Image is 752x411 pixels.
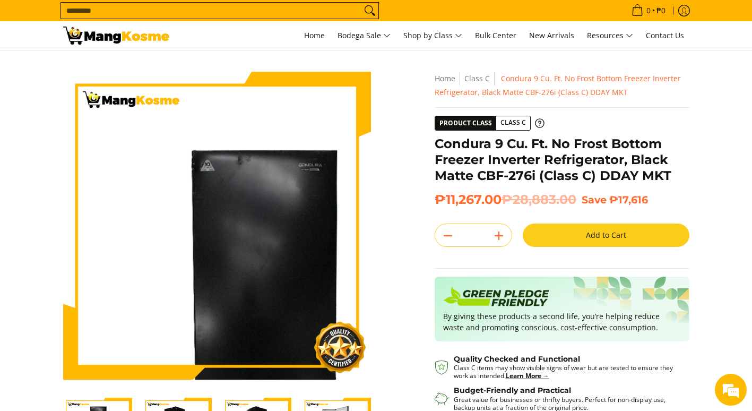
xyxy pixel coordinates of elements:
[435,116,544,131] a: Product Class Class C
[332,21,396,50] a: Bodega Sale
[304,30,325,40] span: Home
[443,285,549,311] img: Badge sustainability green pledge friendly
[63,27,169,45] img: Condura 9 Cu. Ft. Bottom Freezer Inverter Ref 9.9. DDAY l Mang Kosme
[496,116,530,130] span: Class C
[582,21,638,50] a: Resources
[475,30,516,40] span: Bulk Center
[502,192,576,208] del: ₱28,883.00
[506,371,549,380] a: Learn More →
[338,29,391,42] span: Bodega Sale
[486,227,512,244] button: Add
[435,227,461,244] button: Subtract
[609,193,648,206] span: ₱17,616
[454,364,679,380] p: Class C items may show visible signs of wear but are tested to ensure they work as intended.
[435,192,576,208] span: ₱11,267.00
[403,29,462,42] span: Shop by Class
[435,136,689,184] h1: Condura 9 Cu. Ft. No Frost Bottom Freezer Inverter Refrigerator, Black Matte CBF-276i (Class C) D...
[435,73,455,83] a: Home
[587,29,633,42] span: Resources
[523,224,689,247] button: Add to Cart
[628,5,669,16] span: •
[655,7,667,14] span: ₱0
[464,73,490,83] a: Class C
[582,193,607,206] span: Save
[361,3,378,19] button: Search
[454,354,580,364] strong: Quality Checked and Functional
[299,21,330,50] a: Home
[524,21,580,50] a: New Arrivals
[641,21,689,50] a: Contact Us
[454,386,571,395] strong: Budget-Friendly and Practical
[646,30,684,40] span: Contact Us
[443,311,681,333] p: By giving these products a second life, you’re helping reduce waste and promoting conscious, cost...
[180,21,689,50] nav: Main Menu
[63,72,371,380] img: Condura 9 Cu. Ft. No Frost Bottom Freezer Inverter Refrigerator, Black Matte CBF-276i (Class C) D...
[398,21,468,50] a: Shop by Class
[645,7,652,14] span: 0
[470,21,522,50] a: Bulk Center
[435,116,496,130] span: Product Class
[435,72,689,99] nav: Breadcrumbs
[529,30,574,40] span: New Arrivals
[435,73,681,97] span: Condura 9 Cu. Ft. No Frost Bottom Freezer Inverter Refrigerator, Black Matte CBF-276i (Class C) D...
